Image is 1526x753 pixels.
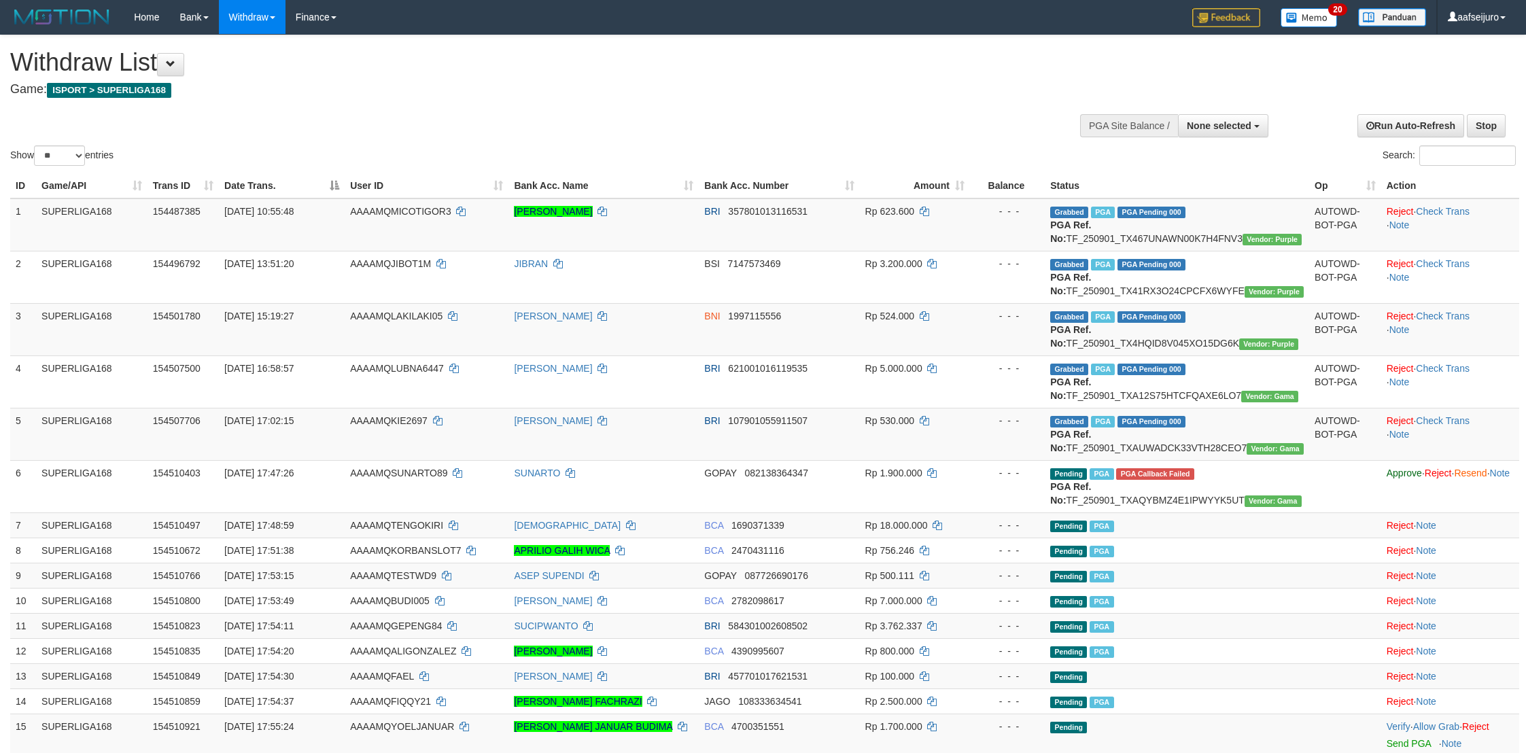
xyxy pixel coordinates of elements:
[224,595,294,606] span: [DATE] 17:53:49
[1381,688,1519,714] td: ·
[1381,588,1519,613] td: ·
[865,415,914,426] span: Rp 530.000
[1413,721,1459,732] a: Allow Grab
[10,563,36,588] td: 9
[728,258,781,269] span: Copy 7147573469 to clipboard
[1416,363,1470,374] a: Check Trans
[975,362,1039,375] div: - - -
[731,646,784,656] span: Copy 4390995607 to clipboard
[1416,620,1436,631] a: Note
[153,363,201,374] span: 154507500
[10,538,36,563] td: 8
[514,570,584,581] a: ASEP SUPENDI
[704,415,720,426] span: BRI
[975,669,1039,683] div: - - -
[1050,376,1091,401] b: PGA Ref. No:
[153,520,201,531] span: 154510497
[1387,363,1414,374] a: Reject
[1419,145,1516,166] input: Search:
[514,363,592,374] a: [PERSON_NAME]
[153,468,201,478] span: 154510403
[1416,311,1470,321] a: Check Trans
[350,595,430,606] span: AAAAMQBUDI005
[224,520,294,531] span: [DATE] 17:48:59
[865,721,922,732] span: Rp 1.700.000
[1381,460,1519,512] td: · · ·
[1309,408,1381,460] td: AUTOWD-BOT-PGA
[975,257,1039,270] div: - - -
[1387,738,1431,749] a: Send PGA
[224,545,294,556] span: [DATE] 17:51:38
[350,468,447,478] span: AAAAMQSUNARTO89
[975,619,1039,633] div: - - -
[1050,220,1091,244] b: PGA Ref. No:
[1389,324,1410,335] a: Note
[1309,355,1381,408] td: AUTOWD-BOT-PGA
[975,695,1039,708] div: - - -
[970,173,1045,198] th: Balance
[36,198,148,251] td: SUPERLIGA168
[224,468,294,478] span: [DATE] 17:47:26
[738,696,801,707] span: Copy 108333634541 to clipboard
[36,173,148,198] th: Game/API: activate to sort column ascending
[1309,198,1381,251] td: AUTOWD-BOT-PGA
[1045,198,1309,251] td: TF_250901_TX467UNAWN00K7H4FNV3
[345,173,508,198] th: User ID: activate to sort column ascending
[153,206,201,217] span: 154487385
[975,466,1039,480] div: - - -
[10,613,36,638] td: 11
[350,620,442,631] span: AAAAMQGEPENG84
[514,520,621,531] a: [DEMOGRAPHIC_DATA]
[1050,571,1087,582] span: Pending
[1387,570,1414,581] a: Reject
[350,415,428,426] span: AAAAMQKIE2697
[1381,355,1519,408] td: · ·
[514,696,642,707] a: [PERSON_NAME] FACHRAZI
[1467,114,1506,137] a: Stop
[704,696,730,707] span: JAGO
[860,173,970,198] th: Amount: activate to sort column ascending
[1117,207,1185,218] span: PGA Pending
[224,570,294,581] span: [DATE] 17:53:15
[704,545,723,556] span: BCA
[224,311,294,321] span: [DATE] 15:19:27
[10,145,114,166] label: Show entries
[744,570,808,581] span: Copy 087726690176 to clipboard
[1416,258,1470,269] a: Check Trans
[1358,8,1426,27] img: panduan.png
[699,173,859,198] th: Bank Acc. Number: activate to sort column ascending
[975,594,1039,608] div: - - -
[1187,120,1251,131] span: None selected
[514,415,592,426] a: [PERSON_NAME]
[1309,173,1381,198] th: Op: activate to sort column ascending
[508,173,699,198] th: Bank Acc. Name: activate to sort column ascending
[1416,646,1436,656] a: Note
[224,363,294,374] span: [DATE] 16:58:57
[350,363,444,374] span: AAAAMQLUBNA6447
[1381,512,1519,538] td: ·
[865,363,922,374] span: Rp 5.000.000
[1328,3,1347,16] span: 20
[1045,251,1309,303] td: TF_250901_TX41RX3O24CPCFX6WYFE
[1245,286,1304,298] span: Vendor URL: https://trx4.1velocity.biz
[514,671,592,682] a: [PERSON_NAME]
[1192,8,1260,27] img: Feedback.jpg
[10,83,1004,97] h4: Game:
[1387,258,1414,269] a: Reject
[224,721,294,732] span: [DATE] 17:55:24
[1383,145,1516,166] label: Search:
[1050,311,1088,323] span: Grabbed
[514,595,592,606] a: [PERSON_NAME]
[975,644,1039,658] div: - - -
[1090,646,1113,658] span: Marked by aafandaneth
[224,415,294,426] span: [DATE] 17:02:15
[704,363,720,374] span: BRI
[350,545,461,556] span: AAAAMQKORBANSLOT7
[1309,303,1381,355] td: AUTOWD-BOT-PGA
[514,258,548,269] a: JIBRAN
[153,415,201,426] span: 154507706
[1050,481,1091,506] b: PGA Ref. No:
[153,545,201,556] span: 154510672
[224,671,294,682] span: [DATE] 17:54:30
[10,512,36,538] td: 7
